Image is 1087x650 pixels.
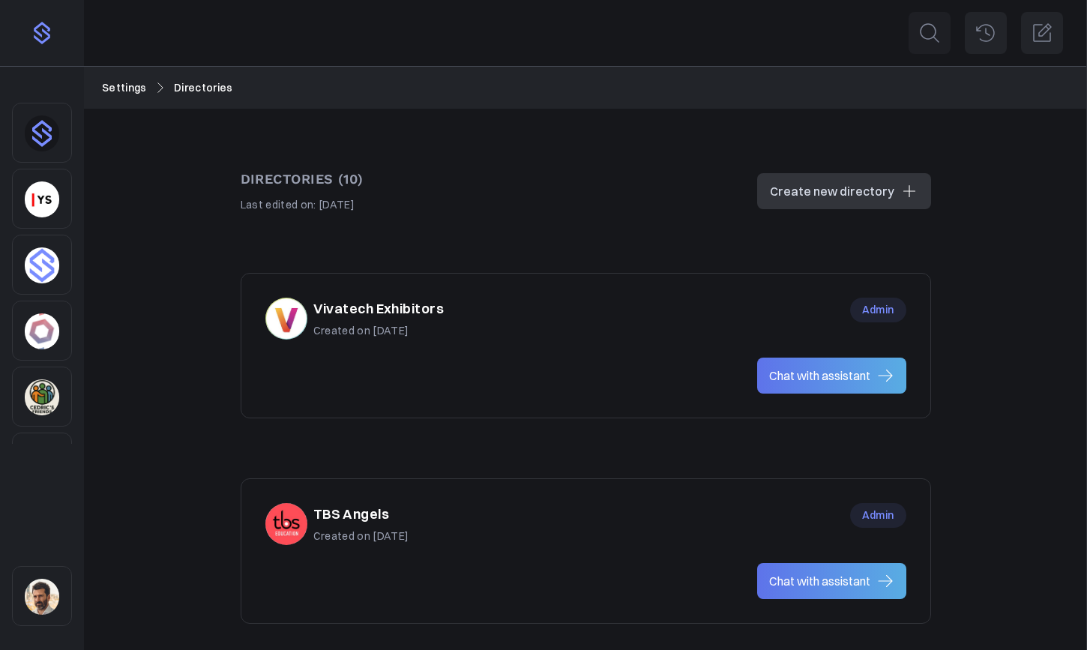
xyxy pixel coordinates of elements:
img: purple-logo-f4f985042447f6d3a21d9d2f6d8e0030207d587b440d52f708815e5968048218.png [30,21,54,45]
img: yorkseed.co [25,181,59,217]
h3: TBS Angels [313,504,390,526]
span: Create new directory [770,182,894,200]
a: TBS Angels Created on [DATE] Admin [265,503,906,545]
p: Created on [DATE] [313,528,409,544]
span: Chat with assistant [769,572,870,590]
img: 4hc3xb4og75h35779zhp6duy5ffo [25,313,59,349]
img: sqr4epb0z8e5jm577i6jxqftq3ng [25,579,59,615]
button: Chat with assistant [757,563,906,599]
img: 3pj2efuqyeig3cua8agrd6atck9r [25,379,59,415]
img: dhnou9yomun9587rl8johsq6w6vr [25,115,59,151]
a: Settings [102,79,147,96]
a: Directories [174,79,233,96]
a: Vivatech Exhibitors Created on [DATE] Admin [265,298,906,340]
p: Admin [850,298,906,322]
p: Created on [DATE] [313,322,445,339]
span: Chat with assistant [769,367,870,385]
nav: Breadcrumb [102,79,1069,96]
h3: Vivatech Exhibitors [313,298,445,320]
button: Chat with assistant [757,358,906,394]
button: Create new directory [757,173,931,209]
img: tbs-education.fr [265,503,307,545]
img: 4sptar4mobdn0q43dsu7jy32kx6j [25,247,59,283]
h3: DIRECTORIES (10) [241,169,364,190]
img: vivatechnology.com [265,298,307,340]
p: Last edited on: [DATE] [241,196,364,213]
p: Admin [850,503,906,527]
